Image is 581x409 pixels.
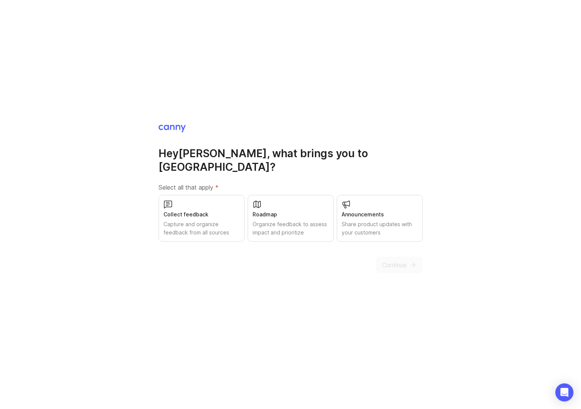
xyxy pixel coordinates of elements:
div: Organize feedback to assess impact and prioritize [253,220,329,237]
div: Open Intercom Messenger [555,383,573,401]
div: Announcements [342,210,418,219]
button: AnnouncementsShare product updates with your customers [337,195,423,242]
button: Collect feedbackCapture and organize feedback from all sources [159,195,245,242]
div: Share product updates with your customers [342,220,418,237]
h1: Hey [PERSON_NAME] , what brings you to [GEOGRAPHIC_DATA]? [159,147,423,174]
div: Capture and organize feedback from all sources [163,220,240,237]
div: Roadmap [253,210,329,219]
img: Canny Home [159,125,186,132]
label: Select all that apply [159,183,423,192]
button: RoadmapOrganize feedback to assess impact and prioritize [248,195,334,242]
div: Collect feedback [163,210,240,219]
